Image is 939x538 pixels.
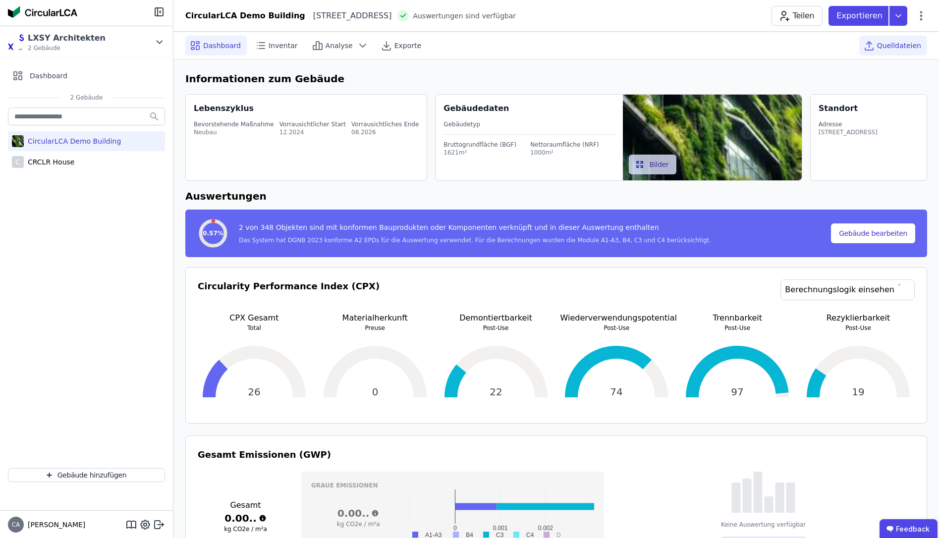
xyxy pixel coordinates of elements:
div: Vorrausichtlicher Start [279,120,346,128]
div: Nettoraumfläche (NRF) [530,141,599,149]
button: Gebäude hinzufügen [8,468,165,482]
p: Preuse [319,324,432,332]
h3: Gesamt Emissionen (GWP) [198,448,915,462]
h3: Graue Emissionen [311,482,594,489]
div: Bevorstehende Maßnahme [194,120,274,128]
p: Total [198,324,311,332]
span: CA [12,522,20,528]
div: Vorrausichtliches Ende [351,120,419,128]
div: Neubau [194,128,274,136]
div: 1621m² [443,149,516,157]
div: Keine Auswertung verfügbar [721,521,806,529]
h3: Gesamt [198,499,293,511]
button: Teilen [772,6,823,26]
div: 0.00.. [337,506,370,520]
p: Materialherkunft [319,312,432,324]
h3: kg CO2e / m²a [311,520,405,528]
p: Trennbarkeit [681,312,794,324]
h6: Informationen zum Gebäude [185,71,927,86]
a: Berechnungslogik einsehen [780,279,915,300]
div: 1000m² [530,149,599,157]
span: Inventar [269,41,298,51]
span: 0.57% [203,229,223,237]
p: Wiederverwendungspotential [560,312,673,324]
span: Dashboard [203,41,241,51]
img: LXSY Architekten [8,34,24,50]
div: [STREET_ADDRESS] [819,128,878,136]
span: Quelldateien [877,41,921,51]
button: Bilder [629,155,677,174]
div: [STREET_ADDRESS] [305,10,392,22]
div: Gebäudedaten [443,103,622,114]
span: Exporte [394,41,421,51]
span: 2 Gebäude [60,94,113,102]
button: Gebäude bearbeiten [831,223,915,243]
div: 08.2026 [351,128,419,136]
p: Demontiertbarkeit [440,312,552,324]
div: Gebäudetyp [443,120,614,128]
div: Bruttogrundfläche (BGF) [443,141,516,149]
div: 12.2024 [279,128,346,136]
h3: Circularity Performance Index (CPX) [198,279,380,312]
span: Analyse [326,41,353,51]
div: CircularLCA Demo Building [24,136,121,146]
div: LXSY Architekten [28,32,106,44]
div: C [12,156,24,168]
p: CPX Gesamt [198,312,311,324]
p: Post-Use [440,324,552,332]
div: 2 von 348 Objekten sind mit konformen Bauprodukten oder Komponenten verknüpft und in dieser Auswe... [239,222,711,236]
p: Exportieren [836,10,884,22]
p: Post-Use [560,324,673,332]
div: Adresse [819,120,878,128]
img: Concular [8,6,77,18]
img: CircularLCA Demo Building [12,133,24,149]
img: empty-state [731,472,795,513]
span: Dashboard [30,71,67,81]
h3: kg CO2e / m²a [198,525,293,533]
div: Das System hat DGNB 2023 konforme A2 EPDs für die Auswertung verwendet. Für die Berechnungen wurd... [239,236,711,244]
div: Lebenszyklus [194,103,254,114]
div: CRCLR House [24,157,74,167]
span: Auswertungen sind verfügbar [413,11,516,21]
p: Rezyklierbarkeit [802,312,915,324]
h6: Auswertungen [185,189,927,204]
span: 2 Gebäude [28,44,106,52]
div: Standort [819,103,858,114]
p: Post-Use [681,324,794,332]
span: [PERSON_NAME] [24,520,85,530]
p: Post-Use [802,324,915,332]
div: 0.00.. [224,511,257,525]
div: CircularLCA Demo Building [185,10,305,22]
